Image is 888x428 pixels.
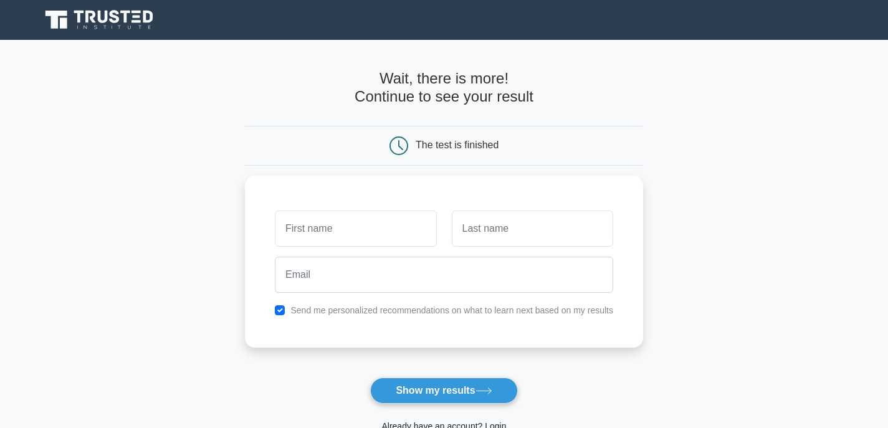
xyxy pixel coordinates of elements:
[245,70,643,106] h4: Wait, there is more! Continue to see your result
[275,211,436,247] input: First name
[416,140,499,150] div: The test is finished
[275,257,613,293] input: Email
[290,305,613,315] label: Send me personalized recommendations on what to learn next based on my results
[452,211,613,247] input: Last name
[370,378,517,404] button: Show my results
